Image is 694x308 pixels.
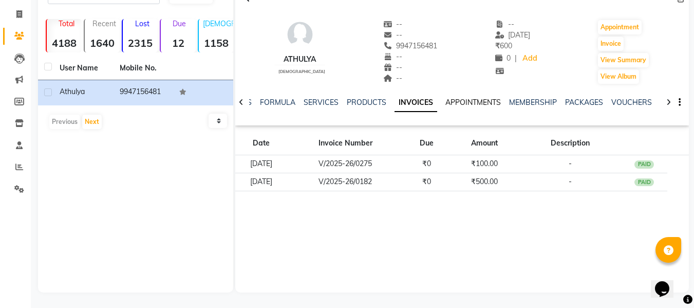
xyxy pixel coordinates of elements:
a: APPOINTMENTS [445,98,501,107]
strong: 2315 [123,37,158,49]
span: Athulya [60,87,85,96]
strong: 1640 [85,37,120,49]
th: User Name [53,57,114,80]
th: Description [519,132,622,155]
strong: 1158 [199,37,234,49]
p: Recent [89,19,120,28]
th: Date [235,132,287,155]
strong: 12 [161,37,196,49]
button: Next [82,115,102,129]
td: ₹0 [404,173,450,191]
span: -- [383,74,403,83]
p: [DEMOGRAPHIC_DATA] [203,19,234,28]
span: 600 [495,41,512,50]
a: PACKAGES [565,98,603,107]
span: ₹ [495,41,500,50]
th: Amount [450,132,519,155]
div: PAID [634,160,654,169]
a: VOUCHERS [611,98,652,107]
div: Athulya [274,54,325,65]
a: Add [521,51,539,66]
span: -- [383,52,403,61]
button: Invoice [598,37,624,51]
span: - [569,159,572,168]
th: Due [404,132,450,155]
span: - [569,177,572,186]
td: ₹500.00 [450,173,519,191]
td: V/2025-26/0182 [287,173,404,191]
span: -- [495,20,515,29]
iframe: chat widget [651,267,684,298]
span: -- [383,63,403,72]
th: Invoice Number [287,132,404,155]
a: FORMULA [260,98,295,107]
span: | [515,53,517,64]
strong: 4188 [47,37,82,49]
th: Mobile No. [114,57,174,80]
span: -- [383,20,403,29]
span: -- [383,30,403,40]
img: avatar [285,19,315,50]
a: PRODUCTS [347,98,386,107]
div: PAID [634,178,654,187]
p: Lost [127,19,158,28]
span: [DATE] [495,30,531,40]
button: View Summary [598,53,649,67]
span: 9947156481 [383,41,438,50]
button: View Album [598,69,639,84]
td: [DATE] [235,173,287,191]
td: 9947156481 [114,80,174,105]
td: V/2025-26/0275 [287,155,404,173]
p: Total [51,19,82,28]
button: Appointment [598,20,642,34]
td: [DATE] [235,155,287,173]
span: 0 [495,53,511,63]
td: ₹100.00 [450,155,519,173]
a: SERVICES [304,98,339,107]
p: Due [163,19,196,28]
a: MEMBERSHIP [509,98,557,107]
a: INVOICES [395,94,437,112]
span: [DEMOGRAPHIC_DATA] [278,69,325,74]
td: ₹0 [404,155,450,173]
